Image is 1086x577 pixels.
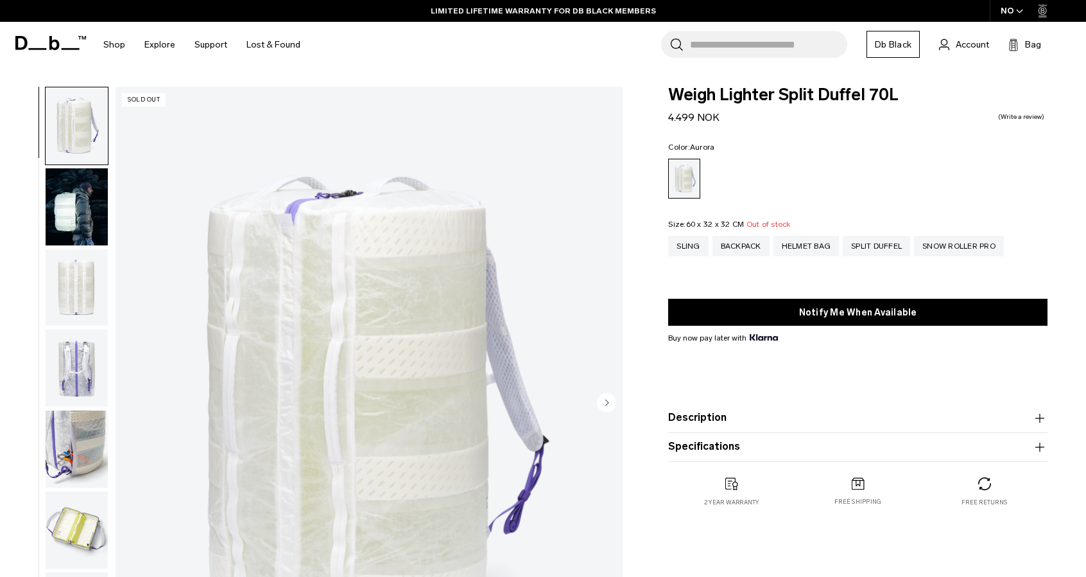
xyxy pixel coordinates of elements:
[45,168,108,246] button: Weigh_Lighter_Duffel_70L_Lifestyle.png
[45,87,108,165] button: Weigh_Lighter_Split_Duffel_70L_1.png
[668,332,777,344] span: Buy now pay later with
[939,37,989,52] a: Account
[1008,37,1041,52] button: Bag
[46,87,108,164] img: Weigh_Lighter_Split_Duffel_70L_1.png
[668,220,790,228] legend: Size:
[668,299,1047,326] button: Notify Me When Available
[46,330,108,407] img: Weigh_Lighter_Split_Duffel_70L_3.png
[668,87,1047,103] span: Weigh Lighter Split Duffel 70L
[746,220,791,229] span: Out of stock
[668,111,720,123] span: 4.499 NOK
[712,236,770,256] a: Backpack
[144,22,175,67] a: Explore
[46,168,108,245] img: Weigh_Lighter_Duffel_70L_Lifestyle.png
[866,31,920,58] a: Db Black
[668,439,1047,455] button: Specifications
[843,236,910,256] a: Split Duffel
[668,411,1047,426] button: Description
[668,159,700,199] a: Aurora
[914,236,1004,256] a: Snow Roller Pro
[961,498,1007,507] p: Free returns
[45,249,108,327] button: Weigh_Lighter_Split_Duffel_70L_2.png
[122,93,166,107] p: Sold Out
[597,393,616,414] button: Next slide
[431,5,656,17] a: LIMITED LIFETIME WARRANTY FOR DB BLACK MEMBERS
[194,22,227,67] a: Support
[246,22,300,67] a: Lost & Found
[834,497,881,506] p: Free shipping
[103,22,125,67] a: Shop
[690,143,715,152] span: Aurora
[45,329,108,407] button: Weigh_Lighter_Split_Duffel_70L_3.png
[704,498,759,507] p: 2 year warranty
[94,22,310,67] nav: Main Navigation
[46,492,108,569] img: Weigh_Lighter_Split_Duffel_70L_5.png
[668,236,708,256] a: Sling
[45,491,108,569] button: Weigh_Lighter_Split_Duffel_70L_5.png
[668,143,714,151] legend: Color:
[46,411,108,488] img: Weigh_Lighter_Split_Duffel_70L_4.png
[46,249,108,326] img: Weigh_Lighter_Split_Duffel_70L_2.png
[686,220,745,229] span: 60 x 32 x 32 CM
[956,38,989,51] span: Account
[750,334,777,341] img: {"height" => 20, "alt" => "Klarna"}
[773,236,840,256] a: Helmet Bag
[45,410,108,488] button: Weigh_Lighter_Split_Duffel_70L_4.png
[1025,38,1041,51] span: Bag
[998,114,1044,120] a: Write a review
